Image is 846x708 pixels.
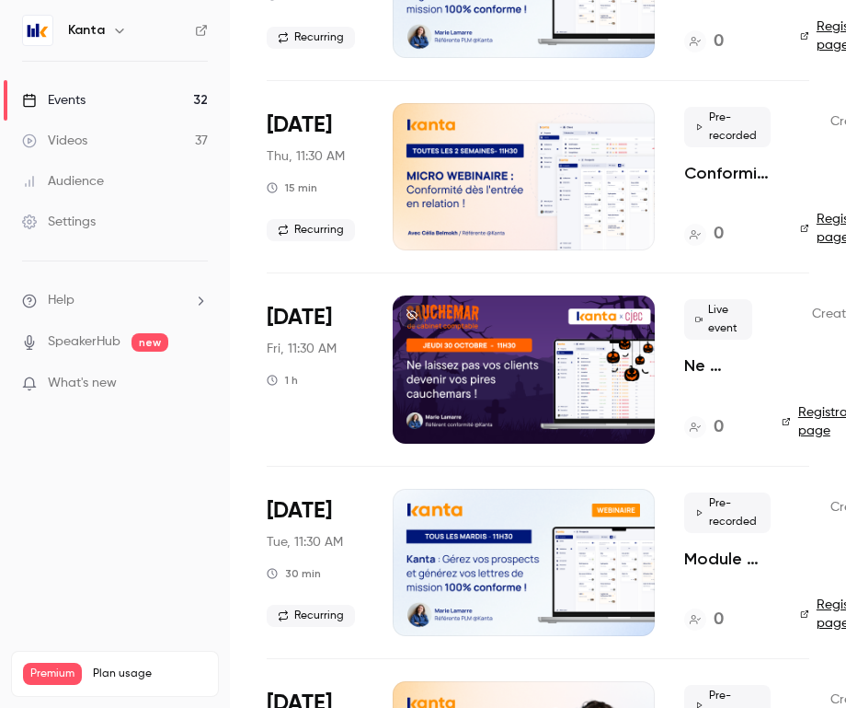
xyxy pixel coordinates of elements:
a: Conformité dès l'entrée en relation [684,162,771,184]
span: [DATE] [267,110,332,140]
span: Plan usage [93,667,207,681]
span: Live event [684,299,752,340]
span: new [131,333,168,352]
div: Events [22,91,86,110]
span: What's new [48,374,117,393]
li: help-dropdown-opener [22,291,208,310]
a: 0 [684,222,724,247]
h4: 0 [714,222,724,247]
span: Recurring [267,27,355,49]
h4: 0 [714,415,724,440]
a: 0 [684,29,724,54]
h4: 0 [714,29,724,54]
span: Premium [23,663,82,685]
span: Fri, 11:30 AM [267,340,337,358]
div: Oct 30 Thu, 11:30 AM (Europe/Paris) [267,103,363,250]
img: Kanta [23,16,52,45]
span: Thu, 11:30 AM [267,147,345,166]
div: Audience [22,172,104,191]
span: [DATE] [267,496,332,526]
div: 15 min [267,180,317,195]
a: 0 [684,415,724,440]
div: 1 h [267,373,298,388]
div: Oct 31 Fri, 11:30 AM (Europe/Paris) [267,296,363,443]
div: Nov 4 Tue, 11:30 AM (Europe/Paris) [267,489,363,636]
div: Settings [22,213,96,231]
h4: 0 [714,608,724,633]
span: Help [48,291,74,310]
span: Recurring [267,219,355,241]
iframe: Noticeable Trigger [186,376,208,392]
div: Videos [22,132,87,150]
a: SpeakerHub [48,332,120,352]
span: Pre-recorded [684,107,771,147]
div: 30 min [267,566,321,581]
span: Recurring [267,605,355,627]
a: 0 [684,608,724,633]
span: Pre-recorded [684,493,771,533]
h6: Kanta [68,21,105,40]
a: Module Kanta : Prospects et lettres de mission [684,548,771,570]
span: [DATE] [267,303,332,332]
span: Tue, 11:30 AM [267,533,343,551]
a: Ne laissez pas vos clients devenir vos pires cauchemars ! [684,354,752,377]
